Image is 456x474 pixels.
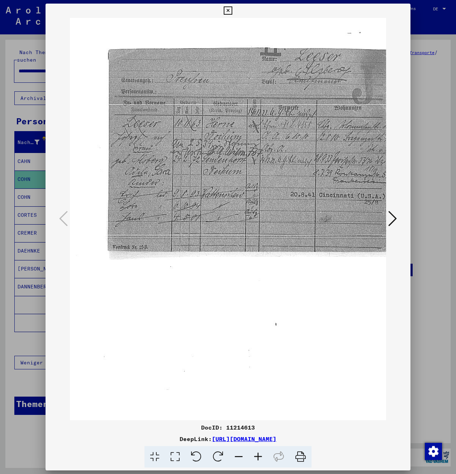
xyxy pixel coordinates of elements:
div: Zustimmung ändern [424,442,442,460]
img: Zustimmung ändern [425,443,442,460]
div: DeepLink: [46,435,410,443]
a: [URL][DOMAIN_NAME] [212,435,276,442]
div: DocID: 11214613 [46,423,410,432]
